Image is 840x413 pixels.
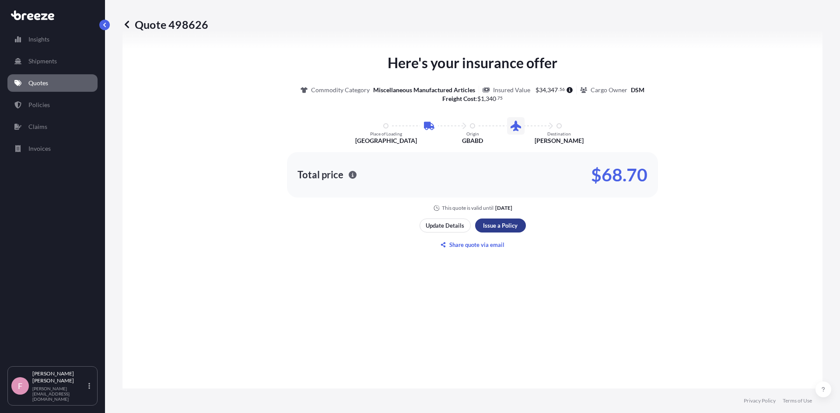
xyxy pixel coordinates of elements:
[483,221,518,230] p: Issue a Policy
[475,219,526,233] button: Issue a Policy
[466,131,479,136] p: Origin
[420,238,526,252] button: Share quote via email
[32,386,87,402] p: [PERSON_NAME][EMAIL_ADDRESS][DOMAIN_NAME]
[28,79,48,87] p: Quotes
[442,205,493,212] p: This quote is valid until
[558,88,559,91] span: .
[28,101,50,109] p: Policies
[591,168,647,182] p: $68.70
[546,87,547,93] span: ,
[495,205,512,212] p: [DATE]
[481,96,484,102] span: 1
[449,240,504,249] p: Share quote via email
[744,397,776,404] a: Privacy Policy
[355,136,417,145] p: [GEOGRAPHIC_DATA]
[370,131,402,136] p: Place of Loading
[497,97,497,100] span: .
[426,221,464,230] p: Update Details
[18,382,22,390] span: F
[388,52,557,73] p: Here's your insurance offer
[477,96,481,102] span: $
[547,87,558,93] span: 347
[420,219,471,233] button: Update Details
[32,370,87,384] p: [PERSON_NAME] [PERSON_NAME]
[7,52,98,70] a: Shipments
[28,144,51,153] p: Invoices
[560,88,565,91] span: 56
[28,122,47,131] p: Claims
[535,87,539,93] span: $
[7,118,98,135] a: Claims
[297,170,343,179] p: Total price
[442,95,476,102] b: Freight Cost
[493,86,530,94] p: Insured Value
[7,140,98,157] a: Invoices
[28,35,49,44] p: Insights
[7,31,98,48] a: Insights
[462,136,483,145] p: GBABD
[547,131,571,136] p: Destination
[7,96,98,114] a: Policies
[7,74,98,92] a: Quotes
[535,136,584,145] p: [PERSON_NAME]
[28,57,57,66] p: Shipments
[497,97,503,100] span: 75
[539,87,546,93] span: 34
[631,86,644,94] p: DSM
[486,96,496,102] span: 340
[311,86,370,94] p: Commodity Category
[484,96,486,102] span: ,
[591,86,627,94] p: Cargo Owner
[442,94,503,103] p: :
[783,397,812,404] a: Terms of Use
[373,86,475,94] p: Miscellaneous Manufactured Articles
[122,17,208,31] p: Quote 498626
